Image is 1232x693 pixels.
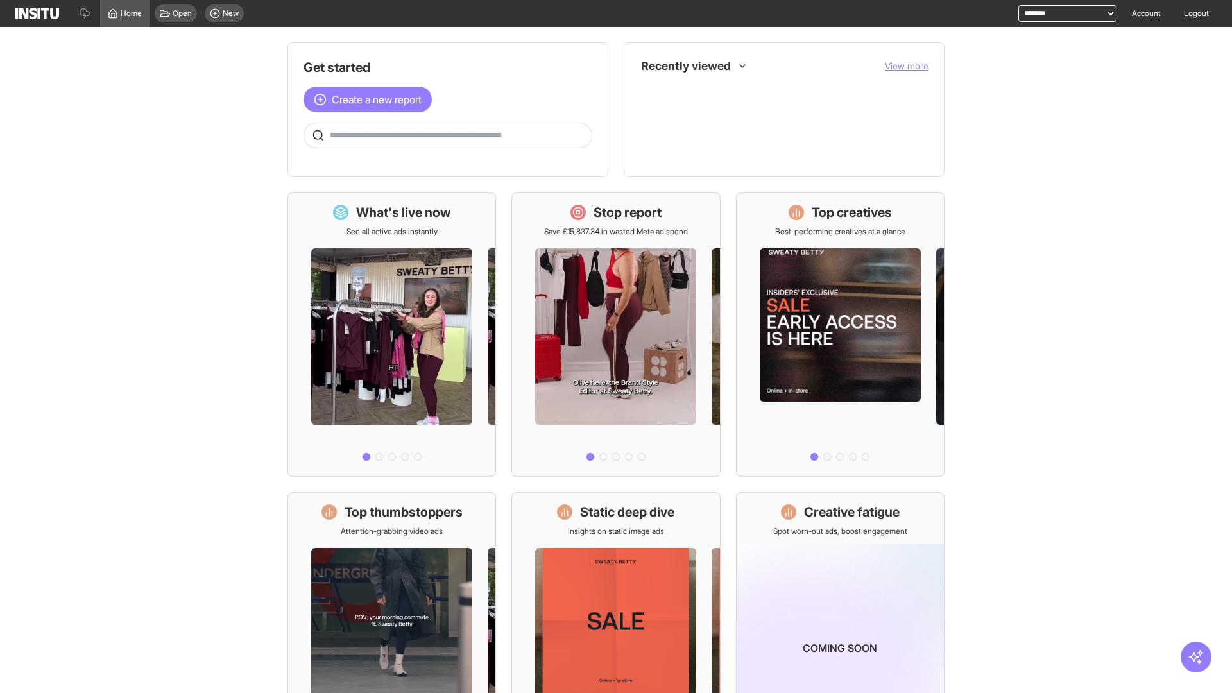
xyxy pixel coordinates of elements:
h1: What's live now [356,203,451,221]
span: Open [173,8,192,19]
span: View more [885,60,928,71]
img: Logo [15,8,59,19]
p: Save £15,837.34 in wasted Meta ad spend [544,227,688,237]
span: Create a new report [332,92,422,107]
h1: Top creatives [812,203,892,221]
a: What's live nowSee all active ads instantly [287,193,496,477]
a: Stop reportSave £15,837.34 in wasted Meta ad spend [511,193,720,477]
h1: Get started [304,58,592,76]
span: New [223,8,239,19]
h1: Stop report [594,203,662,221]
p: Attention-grabbing video ads [341,526,443,536]
p: See all active ads instantly [346,227,438,237]
button: View more [885,60,928,73]
p: Best-performing creatives at a glance [775,227,905,237]
h1: Top thumbstoppers [345,503,463,521]
button: Create a new report [304,87,432,112]
p: Insights on static image ads [568,526,664,536]
h1: Static deep dive [580,503,674,521]
span: Home [121,8,142,19]
a: Top creativesBest-performing creatives at a glance [736,193,945,477]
